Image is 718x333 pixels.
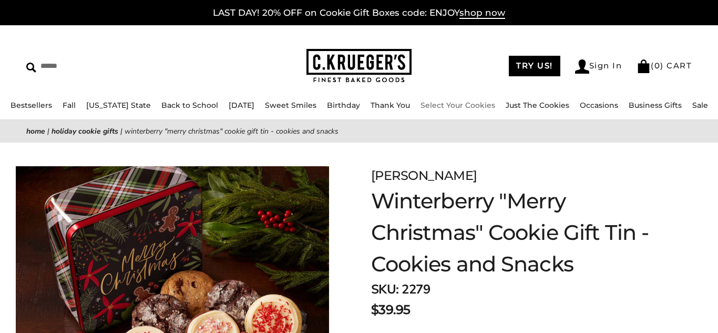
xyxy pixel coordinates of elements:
a: [DATE] [229,100,254,110]
a: Thank You [371,100,410,110]
input: Search [26,58,181,74]
strong: SKU: [371,281,399,298]
a: Sign In [575,59,622,74]
a: TRY US! [509,56,560,76]
a: Birthday [327,100,360,110]
a: Business Gifts [629,100,682,110]
img: C.KRUEGER'S [306,49,412,83]
span: 0 [654,60,661,70]
a: Sweet Smiles [265,100,316,110]
a: Fall [63,100,76,110]
a: Back to School [161,100,218,110]
span: $39.95 [371,300,411,319]
span: 2279 [402,281,430,298]
img: Bag [637,59,651,73]
div: [PERSON_NAME] [371,166,665,185]
a: LAST DAY! 20% OFF on Cookie Gift Boxes code: ENJOYshop now [213,7,505,19]
a: Select Your Cookies [420,100,495,110]
a: Home [26,126,45,136]
span: | [120,126,122,136]
span: Winterberry "Merry Christmas" Cookie Gift Tin - Cookies and Snacks [125,126,339,136]
a: Holiday Cookie Gifts [52,126,118,136]
a: Sale [692,100,708,110]
span: | [47,126,49,136]
nav: breadcrumbs [26,125,692,137]
span: shop now [459,7,505,19]
h1: Winterberry "Merry Christmas" Cookie Gift Tin - Cookies and Snacks [371,185,665,280]
a: (0) CART [637,60,692,70]
a: Bestsellers [11,100,52,110]
img: Search [26,63,36,73]
img: Account [575,59,589,74]
a: Just The Cookies [506,100,569,110]
a: [US_STATE] State [86,100,151,110]
a: Occasions [580,100,618,110]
